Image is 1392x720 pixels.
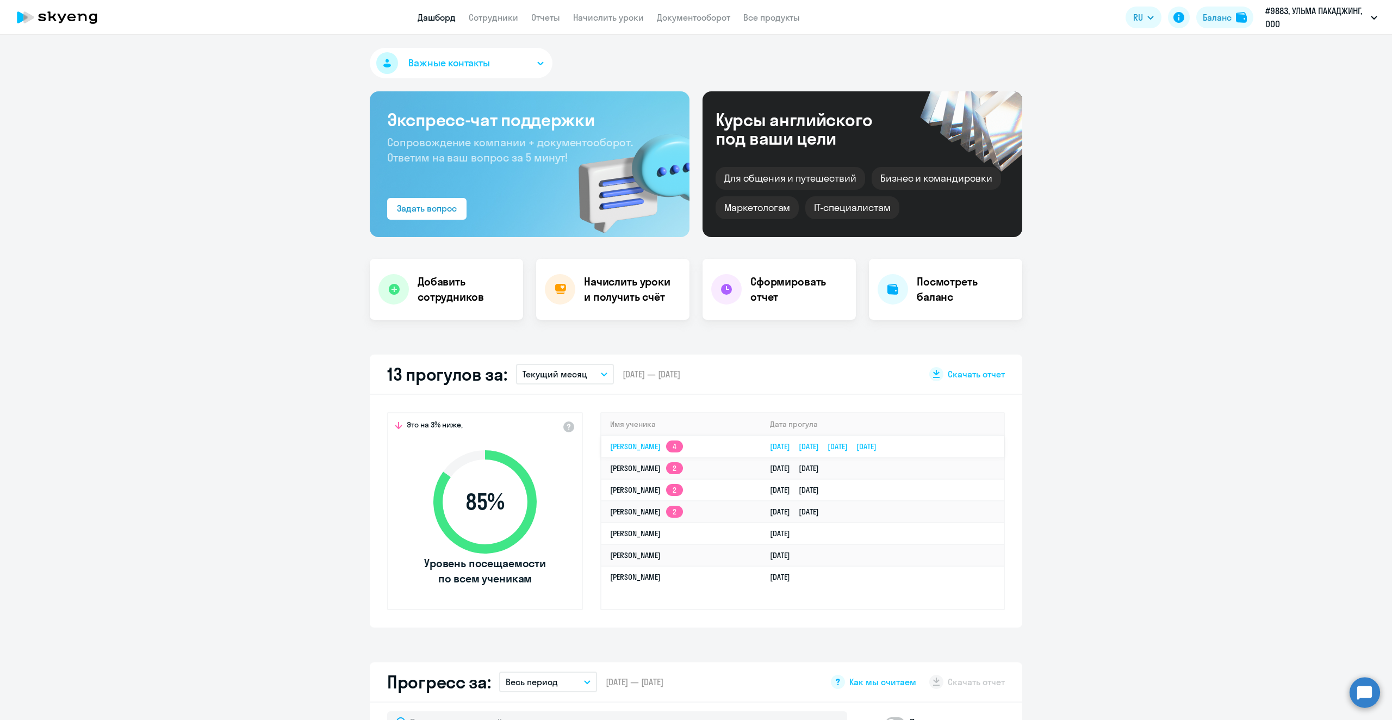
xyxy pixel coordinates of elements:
[610,550,661,560] a: [PERSON_NAME]
[1260,4,1383,30] button: #9883, УЛЬМА ПАКАДЖИНГ, ООО
[370,48,552,78] button: Важные контакты
[716,110,902,147] div: Курсы английского под ваши цели
[408,56,490,70] span: Важные контакты
[1133,11,1143,24] span: RU
[506,675,558,688] p: Весь период
[1203,11,1232,24] div: Баланс
[1236,12,1247,23] img: balance
[716,196,799,219] div: Маркетологам
[418,12,456,23] a: Дашборд
[770,572,799,582] a: [DATE]
[531,12,560,23] a: Отчеты
[1196,7,1253,28] button: Балансbalance
[770,485,828,495] a: [DATE][DATE]
[1126,7,1161,28] button: RU
[606,676,663,688] span: [DATE] — [DATE]
[610,529,661,538] a: [PERSON_NAME]
[770,463,828,473] a: [DATE][DATE]
[623,368,680,380] span: [DATE] — [DATE]
[422,489,548,515] span: 85 %
[948,368,1005,380] span: Скачать отчет
[610,442,683,451] a: [PERSON_NAME]4
[750,274,847,305] h4: Сформировать отчет
[584,274,679,305] h4: Начислить уроки и получить счёт
[770,550,799,560] a: [DATE]
[422,556,548,586] span: Уровень посещаемости по всем ученикам
[743,12,800,23] a: Все продукты
[610,463,683,473] a: [PERSON_NAME]2
[761,413,1004,436] th: Дата прогула
[418,274,514,305] h4: Добавить сотрудников
[563,115,689,237] img: bg-img
[610,485,683,495] a: [PERSON_NAME]2
[516,364,614,384] button: Текущий месяц
[610,572,661,582] a: [PERSON_NAME]
[872,167,1001,190] div: Бизнес и командировки
[1265,4,1366,30] p: #9883, УЛЬМА ПАКАДЖИНГ, ООО
[666,484,683,496] app-skyeng-badge: 2
[666,462,683,474] app-skyeng-badge: 2
[499,672,597,692] button: Весь период
[917,274,1014,305] h4: Посмотреть баланс
[387,135,633,164] span: Сопровождение компании + документооборот. Ответим на ваш вопрос за 5 минут!
[805,196,899,219] div: IT-специалистам
[666,440,683,452] app-skyeng-badge: 4
[523,368,587,381] p: Текущий месяц
[716,167,865,190] div: Для общения и путешествий
[469,12,518,23] a: Сотрудники
[770,507,828,517] a: [DATE][DATE]
[387,671,490,693] h2: Прогресс за:
[387,198,467,220] button: Задать вопрос
[573,12,644,23] a: Начислить уроки
[770,442,885,451] a: [DATE][DATE][DATE][DATE]
[601,413,761,436] th: Имя ученика
[397,202,457,215] div: Задать вопрос
[610,507,683,517] a: [PERSON_NAME]2
[770,529,799,538] a: [DATE]
[657,12,730,23] a: Документооборот
[407,420,463,433] span: Это на 3% ниже,
[387,363,507,385] h2: 13 прогулов за:
[387,109,672,131] h3: Экспресс-чат поддержки
[666,506,683,518] app-skyeng-badge: 2
[849,676,916,688] span: Как мы считаем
